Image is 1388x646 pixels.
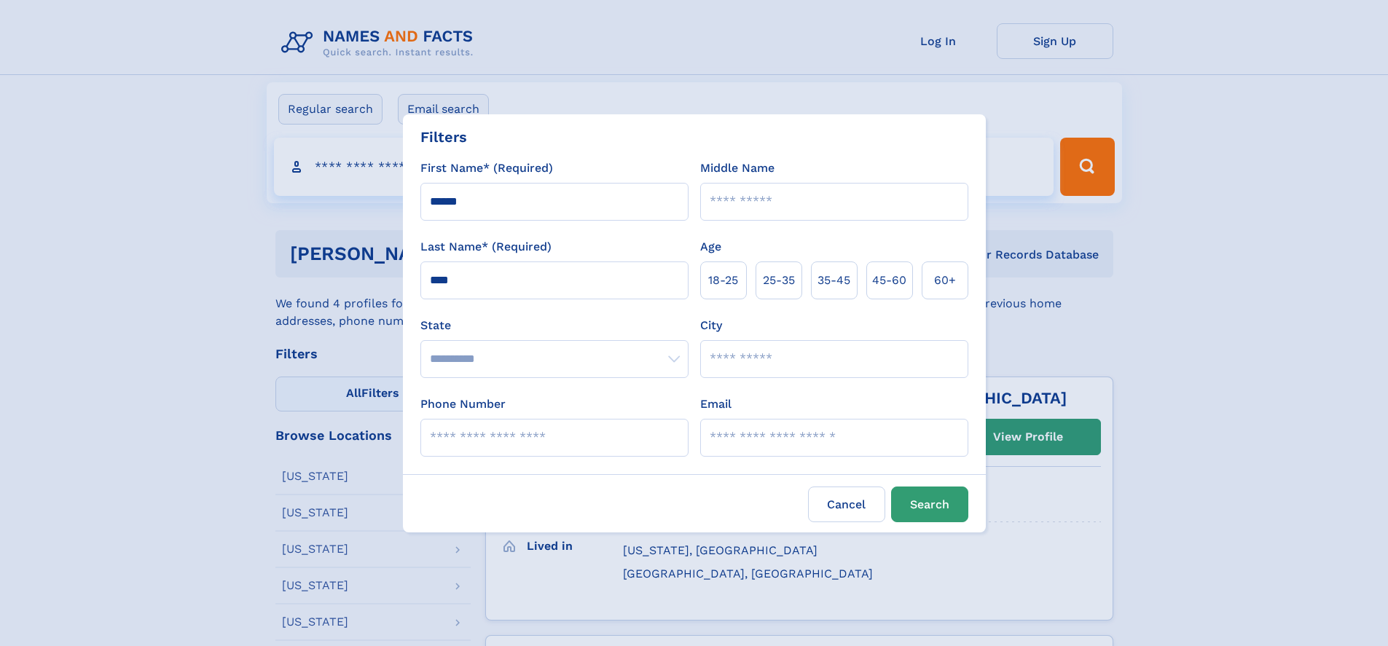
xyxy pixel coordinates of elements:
label: First Name* (Required) [420,159,553,177]
label: State [420,317,689,334]
label: Middle Name [700,159,775,177]
span: 60+ [934,272,956,289]
label: Last Name* (Required) [420,238,552,256]
label: Phone Number [420,395,506,413]
span: 45‑60 [872,272,906,289]
label: Email [700,395,732,413]
button: Search [891,487,968,522]
label: City [700,317,722,334]
div: Filters [420,126,467,148]
label: Cancel [808,487,885,522]
label: Age [700,238,721,256]
span: 35‑45 [817,272,850,289]
span: 18‑25 [708,272,738,289]
span: 25‑35 [763,272,795,289]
